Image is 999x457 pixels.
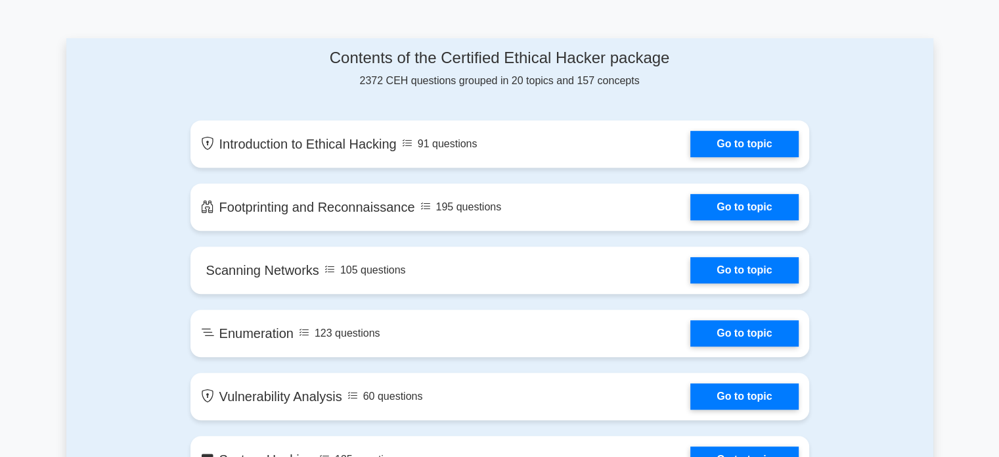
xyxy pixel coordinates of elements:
[190,49,809,68] h4: Contents of the Certified Ethical Hacker package
[690,257,798,283] a: Go to topic
[690,383,798,410] a: Go to topic
[190,49,809,89] div: 2372 CEH questions grouped in 20 topics and 157 concepts
[690,194,798,220] a: Go to topic
[690,320,798,347] a: Go to topic
[690,131,798,157] a: Go to topic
